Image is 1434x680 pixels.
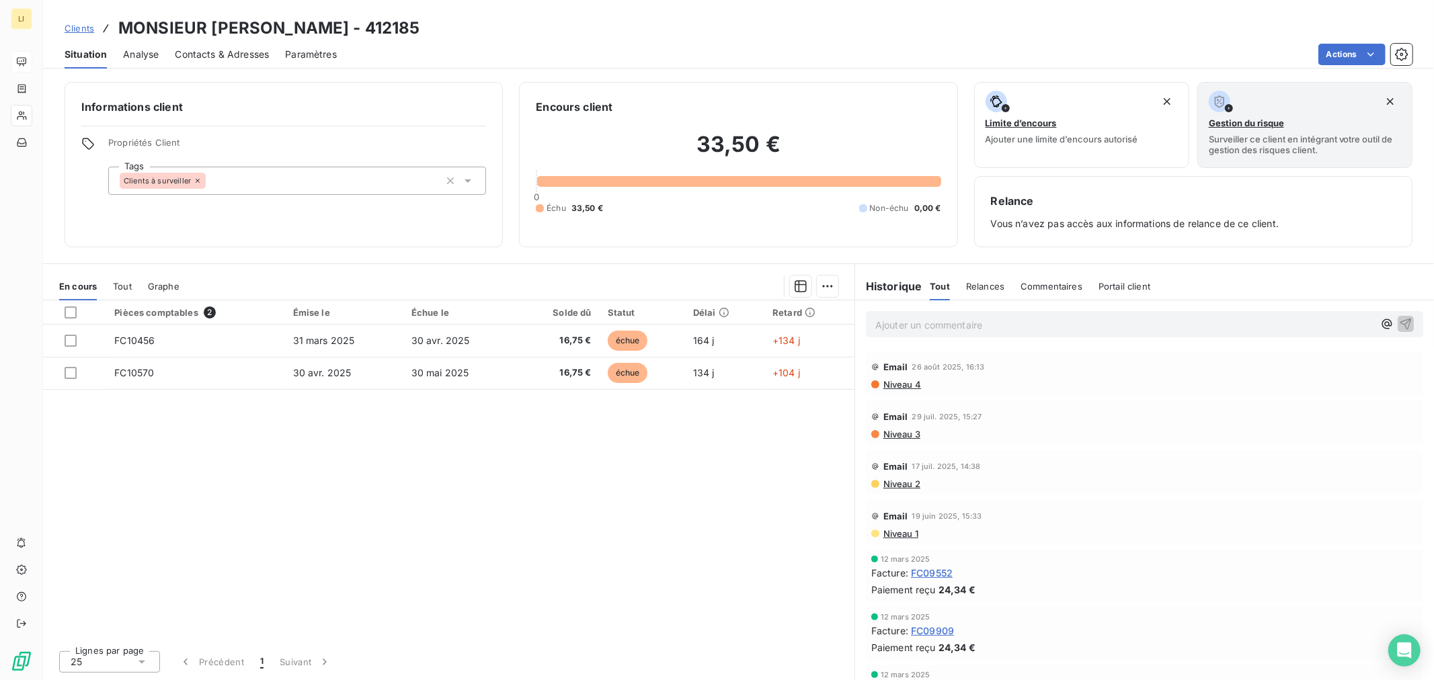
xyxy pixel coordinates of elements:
div: Statut [608,307,677,318]
span: 12 mars 2025 [881,671,930,679]
span: Ajouter une limite d’encours autorisé [986,134,1138,144]
span: Relances [966,281,1004,292]
span: FC10570 [114,367,154,378]
span: Email [883,411,908,422]
button: Limite d’encoursAjouter une limite d’encours autorisé [974,82,1189,168]
span: 30 mai 2025 [411,367,469,378]
span: 30 avr. 2025 [293,367,352,378]
span: +134 j [772,335,800,346]
span: échue [608,363,648,383]
div: Émise le [293,307,395,318]
div: Pièces comptables [114,306,276,318]
span: Limite d’encours [986,118,1057,128]
h6: Historique [855,278,922,294]
span: Tout [930,281,950,292]
span: Échu [547,202,566,214]
span: 16,75 € [524,334,591,347]
span: Surveiller ce client en intégrant votre outil de gestion des risques client. [1209,134,1401,155]
span: 2 [204,306,216,318]
span: 1 [260,655,264,669]
span: 33,50 € [571,202,603,214]
span: 16,75 € [524,366,591,380]
span: Facture : [871,566,908,580]
span: En cours [59,281,97,292]
span: Email [883,362,908,372]
h6: Informations client [81,99,486,115]
div: Retard [772,307,846,318]
span: 25 [71,655,82,669]
span: 29 juil. 2025, 15:27 [912,413,982,421]
span: Situation [65,48,107,61]
button: 1 [252,648,272,676]
h3: MONSIEUR [PERSON_NAME] - 412185 [118,16,420,40]
span: FC09909 [911,624,954,638]
img: Logo LeanPay [11,650,32,672]
div: Délai [693,307,756,318]
div: Échue le [411,307,508,318]
span: 12 mars 2025 [881,555,930,563]
span: Clients [65,23,94,34]
span: 0 [534,192,539,202]
span: Portail client [1099,281,1150,292]
span: Clients à surveiller [124,177,191,185]
span: Email [883,461,908,472]
button: Précédent [171,648,252,676]
button: Actions [1318,44,1386,65]
span: Niveau 1 [882,528,918,539]
span: Commentaires [1021,281,1082,292]
span: Graphe [148,281,180,292]
span: FC10456 [114,335,155,346]
h2: 33,50 € [536,131,941,171]
span: FC09552 [911,566,953,580]
span: 24,34 € [939,583,975,597]
span: Propriétés Client [108,137,486,156]
span: 24,34 € [939,640,975,654]
div: LI [11,8,32,30]
span: 31 mars 2025 [293,335,355,346]
span: Tout [113,281,132,292]
button: Suivant [272,648,340,676]
span: 0,00 € [914,202,941,214]
span: 30 avr. 2025 [411,335,470,346]
h6: Encours client [536,99,612,115]
span: 134 j [693,367,715,378]
span: Facture : [871,624,908,638]
span: Paiement reçu [871,583,936,597]
span: Niveau 4 [882,379,921,390]
h6: Relance [991,193,1396,209]
span: Paiement reçu [871,640,936,654]
input: Ajouter une valeur [206,175,216,187]
span: Paramètres [285,48,337,61]
span: 164 j [693,335,715,346]
div: Vous n’avez pas accès aux informations de relance de ce client. [991,193,1396,230]
div: Solde dû [524,307,591,318]
span: Email [883,511,908,521]
span: 12 mars 2025 [881,613,930,621]
a: Clients [65,22,94,35]
span: Non-échu [870,202,909,214]
span: +104 j [772,367,800,378]
span: Gestion du risque [1209,118,1284,128]
span: Contacts & Adresses [175,48,269,61]
span: échue [608,331,648,351]
span: Analyse [123,48,159,61]
span: 17 juil. 2025, 14:38 [912,462,981,470]
span: Niveau 3 [882,429,920,439]
span: 26 août 2025, 16:13 [912,363,985,371]
button: Gestion du risqueSurveiller ce client en intégrant votre outil de gestion des risques client. [1197,82,1412,168]
span: 19 juin 2025, 15:33 [912,512,982,520]
span: Niveau 2 [882,478,920,489]
div: Open Intercom Messenger [1388,634,1421,667]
